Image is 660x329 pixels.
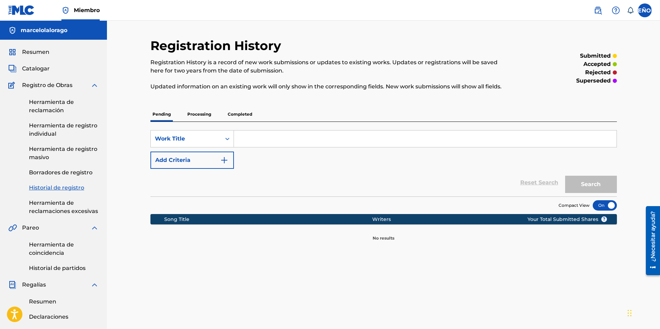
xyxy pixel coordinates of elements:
font: Herramienta de coincidencia [29,241,74,256]
a: Borradores de registro [29,168,99,177]
img: expandir [90,224,99,232]
a: Búsqueda pública [591,3,605,17]
img: buscar [594,6,602,14]
a: Declaraciones [29,313,99,321]
font: Herramienta de registro individual [29,122,97,137]
a: Herramienta de registro masivo [29,145,99,162]
img: expandir [90,81,99,89]
p: rejected [585,68,611,77]
div: Work Title [155,135,217,143]
font: marcelolalorago [21,27,67,33]
p: submitted [580,52,611,60]
iframe: Widget de chat [625,296,660,329]
img: ayuda [612,6,620,14]
p: Updated information on an existing work will only show in the corresponding fields. New work subm... [150,83,510,91]
p: Pending [150,107,173,122]
div: Notificaciones [627,7,634,14]
img: Resumen [8,48,17,56]
span: ? [601,216,607,222]
font: Historial de registro [29,184,84,191]
iframe: Centro de recursos [641,204,660,278]
div: Writers [372,216,550,223]
span: Compact View [559,202,590,209]
form: Search Form [150,130,617,196]
a: Herramienta de registro individual [29,122,99,138]
p: Registration History is a record of new work submissions or updates to existing works. Updates or... [150,58,510,75]
div: Menú de usuario [638,3,652,17]
span: Your Total Submitted Shares [528,216,607,223]
h2: Registration History [150,38,285,54]
button: Add Criteria [150,152,234,169]
font: Historial de partidos [29,265,86,271]
a: Resumen [29,298,99,306]
div: Ayuda [609,3,623,17]
p: No results [373,227,394,241]
font: Catalogar [22,65,50,72]
p: Completed [226,107,254,122]
a: Herramienta de reclamaciones excesivas [29,199,99,215]
p: superseded [576,77,611,85]
img: expandir [90,281,99,289]
a: CatalogarCatalogar [8,65,50,73]
font: Herramienta de reclamaciones excesivas [29,200,98,214]
font: Resumen [22,49,49,55]
img: Logotipo del MLC [8,5,35,15]
a: Historial de partidos [29,264,99,272]
a: ResumenResumen [8,48,49,56]
img: Cuentas [8,26,17,35]
h5: marcelolalorago [21,26,67,35]
img: Catalogar [8,65,17,73]
font: Miembro [74,7,100,13]
font: Borradores de registro [29,169,92,176]
img: Titular de los derechos superior [61,6,70,14]
p: Processing [185,107,213,122]
img: 9d2ae6d4665cec9f34b9.svg [220,156,228,164]
font: Herramienta de reclamación [29,99,74,114]
a: Herramienta de reclamación [29,98,99,115]
font: Regalías [22,281,46,288]
div: Song Title [164,216,372,223]
a: Herramienta de coincidencia [29,241,99,257]
font: Resumen [29,298,56,305]
img: Registro de Obras [8,81,17,89]
a: Historial de registro [29,184,99,192]
div: Arrastrar [628,303,632,323]
img: Regalías [8,281,17,289]
font: Herramienta de registro masivo [29,146,97,161]
font: SEÑOR [634,7,655,14]
p: accepted [583,60,611,68]
img: Pareo [8,224,17,232]
font: Pareo [22,224,39,231]
font: Registro de Obras [22,82,72,88]
font: Declaraciones [29,313,68,320]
